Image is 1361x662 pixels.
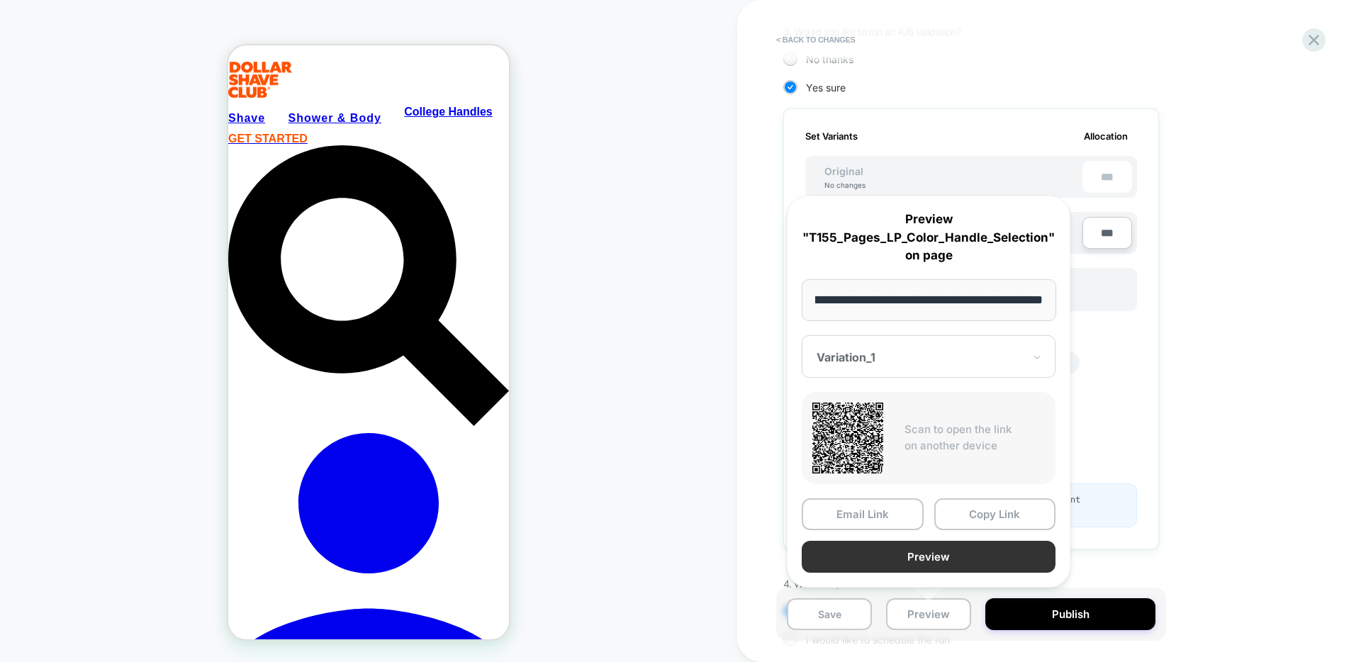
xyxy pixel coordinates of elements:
button: Email Link [802,498,924,530]
span: No thanks [806,53,853,65]
button: Preview [802,541,1055,573]
button: < Back to changes [769,28,863,51]
button: Save [787,598,872,630]
span: Set Variants [805,130,858,142]
a: Shower & Body [60,66,153,79]
button: Preview [886,598,971,630]
span: Yes sure [806,82,846,94]
p: Scan to open the link on another device [904,422,1045,454]
button: Copy Link [934,498,1056,530]
span: Original [810,165,878,177]
a: College Handles [176,60,264,73]
span: Allocation [1084,130,1128,142]
span: 3. Would you like to run an A/B validation? [783,26,960,38]
p: Preview "T155_Pages_LP_Color_Handle_Selection" on page [802,211,1055,265]
div: No changes [810,181,880,189]
iframe: Kodif Chat widget [217,530,281,594]
span: Shower & Body [60,67,153,79]
button: Publish [985,598,1155,630]
summary: Shower & Body [60,60,177,86]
